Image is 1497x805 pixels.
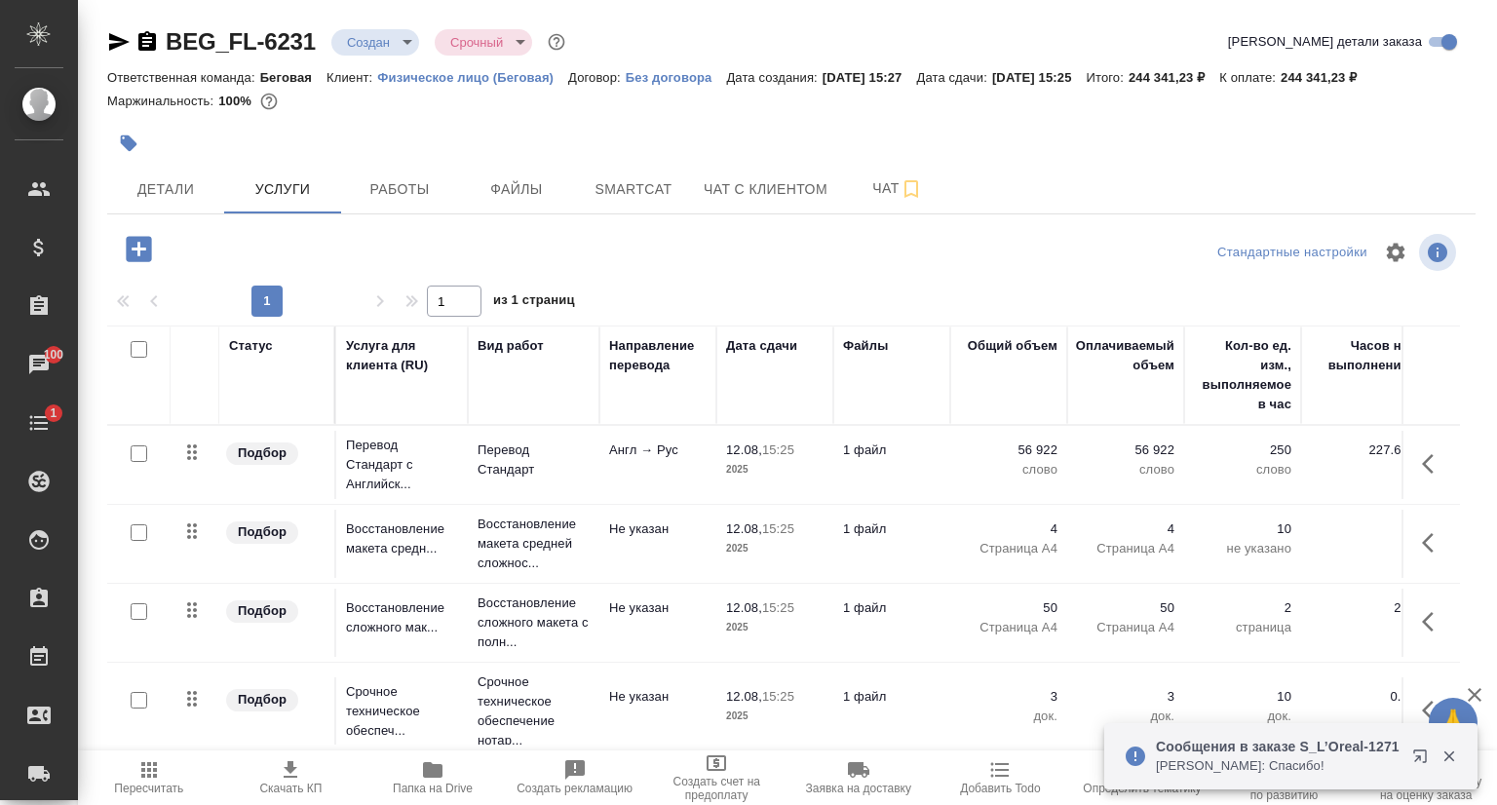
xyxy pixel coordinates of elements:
p: Восстановление макета средней сложнос... [478,515,590,573]
p: 1 файл [843,441,940,460]
svg: Подписаться [900,177,923,201]
p: [DATE] 15:25 [992,70,1087,85]
p: Страница А4 [960,618,1057,637]
span: Чат с клиентом [704,177,827,202]
p: Ответственная команда: [107,70,260,85]
button: Пересчитать [78,750,220,805]
button: Открыть в новой вкладке [1401,737,1447,784]
span: Работы [353,177,446,202]
p: 100% [218,94,256,108]
p: Маржинальность: [107,94,218,108]
p: 1 файл [843,598,940,618]
button: Заявка на доставку [787,750,930,805]
button: Скачать КП [220,750,363,805]
span: Детали [119,177,212,202]
div: Создан [331,29,419,56]
span: 🙏 [1437,702,1470,743]
div: Кол-во ед. изм., выполняемое в час [1194,336,1291,414]
p: 2025 [726,707,824,726]
p: слово [1194,460,1291,479]
p: слово [960,460,1057,479]
a: 100 [5,340,73,389]
span: Файлы [470,177,563,202]
div: Вид работ [478,336,544,356]
p: 1 файл [843,687,940,707]
div: Общий объем [968,336,1057,356]
span: Пересчитать [114,782,183,795]
p: док. [1077,707,1174,726]
span: 100 [32,345,76,364]
td: 227.69 [1301,431,1418,499]
a: BEG_FL-6231 [166,28,316,55]
p: 250 [1194,441,1291,460]
button: Закрыть [1429,747,1469,765]
p: 12.08, [726,442,762,457]
a: 1 [5,399,73,447]
p: 3 [1077,687,1174,707]
div: Дата сдачи [726,336,797,356]
p: Итого: [1087,70,1129,85]
p: 10 [1194,687,1291,707]
p: док. [960,707,1057,726]
p: страница [1194,618,1291,637]
p: Подбор [238,443,287,463]
p: Дата создания: [726,70,822,85]
span: Папка на Drive [393,782,473,795]
p: Перевод Стандарт [478,441,590,479]
span: Smartcat [587,177,680,202]
p: Договор: [568,70,626,85]
button: 🙏 [1429,698,1478,747]
p: Клиент: [326,70,377,85]
p: Подбор [238,690,287,709]
p: 50 [1077,598,1174,618]
p: 2025 [726,539,824,558]
p: Без договора [626,70,727,85]
td: 25 [1301,589,1418,657]
td: 0 [1301,510,1418,578]
p: Физическое лицо (Беговая) [377,70,568,85]
button: Показать кнопки [1410,441,1457,487]
p: 1 файл [843,519,940,539]
p: Страница А4 [1077,539,1174,558]
p: 10 [1194,519,1291,539]
p: К оплате: [1219,70,1281,85]
button: Добавить Todo [930,750,1072,805]
p: Страница А4 [960,539,1057,558]
p: Беговая [260,70,326,85]
button: Скопировать ссылку для ЯМессенджера [107,30,131,54]
p: Перевод Стандарт с Английск... [346,436,458,494]
p: 12.08, [726,689,762,704]
p: Подбор [238,601,287,621]
p: 50 [960,598,1057,618]
span: [PERSON_NAME] детали заказа [1228,32,1422,52]
p: 3 [960,687,1057,707]
p: 244 341,23 ₽ [1129,70,1219,85]
span: Чат [851,176,944,201]
p: Дата сдачи: [916,70,991,85]
button: Создан [341,34,396,51]
p: Срочное техническое обеспечение нотар... [478,672,590,750]
div: Создан [435,29,532,56]
div: split button [1212,238,1372,268]
p: Восстановление сложного мак... [346,598,458,637]
p: 2025 [726,460,824,479]
p: 2025 [726,618,824,637]
p: Англ → Рус [609,441,707,460]
span: Добавить Todo [960,782,1040,795]
p: Восстановление макета средн... [346,519,458,558]
div: Статус [229,336,273,356]
p: Восстановление сложного макета с полн... [478,594,590,652]
a: Физическое лицо (Беговая) [377,68,568,85]
button: Создать рекламацию [504,750,646,805]
p: 2 [1194,598,1291,618]
button: Показать кнопки [1410,598,1457,645]
div: Оплачиваемый объем [1076,336,1174,375]
p: слово [1077,460,1174,479]
p: Подбор [238,522,287,542]
div: Часов на выполнение [1311,336,1408,375]
div: Направление перевода [609,336,707,375]
button: Добавить услугу [112,229,166,269]
p: [PERSON_NAME]: Спасибо! [1156,756,1400,776]
div: Услуга для клиента (RU) [346,336,458,375]
p: Не указан [609,519,707,539]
